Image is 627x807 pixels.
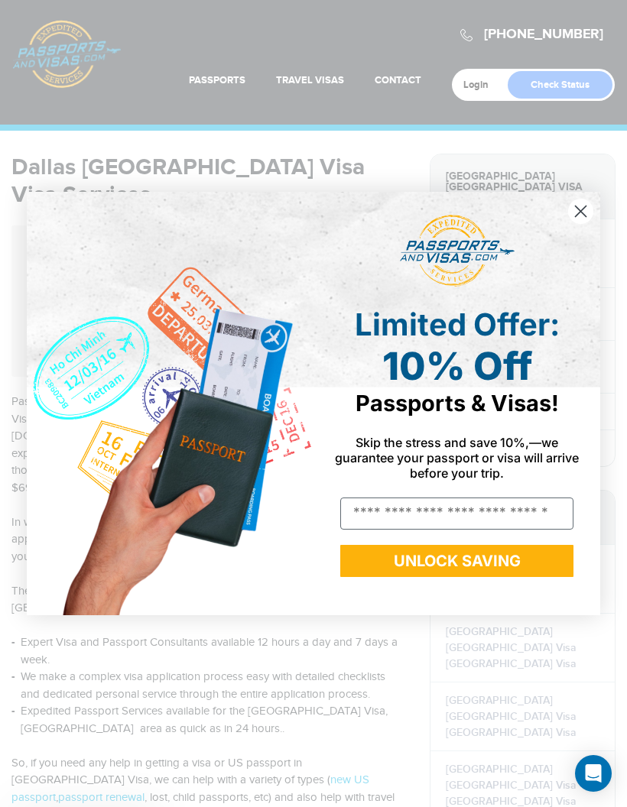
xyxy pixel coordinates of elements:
span: Limited Offer: [355,306,560,343]
div: Open Intercom Messenger [575,755,612,792]
span: Skip the stress and save 10%,—we guarantee your passport or visa will arrive before your trip. [335,435,579,481]
button: UNLOCK SAVING [340,545,573,577]
img: passports and visas [400,215,515,287]
button: Close dialog [567,198,594,225]
img: de9cda0d-0715-46ca-9a25-073762a91ba7.png [27,192,313,614]
span: 10% Off [382,343,532,389]
span: Passports & Visas! [356,390,559,416]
